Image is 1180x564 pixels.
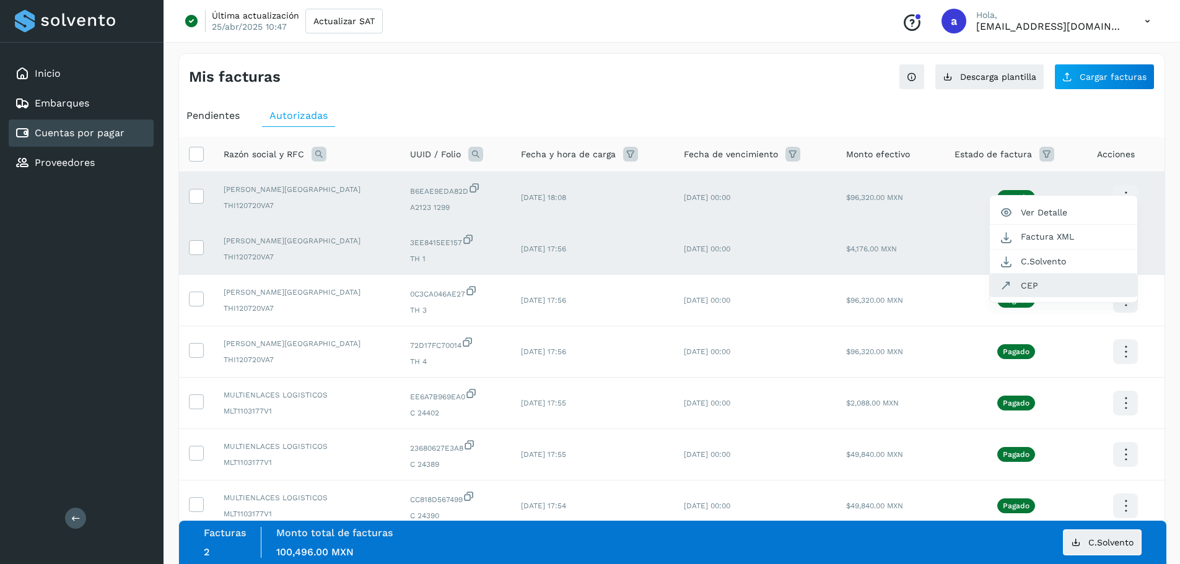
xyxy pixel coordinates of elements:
a: Cuentas por pagar [35,127,125,139]
label: Facturas [204,527,246,539]
button: C.Solvento [1063,529,1142,555]
a: Embarques [35,97,89,109]
button: Ver Detalle [990,201,1137,225]
button: C.Solvento [990,249,1137,274]
span: 2 [204,546,209,558]
span: 100,496.00 MXN [276,546,354,558]
a: Proveedores [35,157,95,168]
div: Inicio [9,60,154,87]
span: C.Solvento [1088,538,1134,547]
div: Embarques [9,90,154,117]
a: Inicio [35,67,61,79]
button: CEP [990,274,1137,297]
label: Monto total de facturas [276,527,393,539]
div: Proveedores [9,149,154,176]
button: Factura XML [990,225,1137,249]
div: Cuentas por pagar [9,119,154,147]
